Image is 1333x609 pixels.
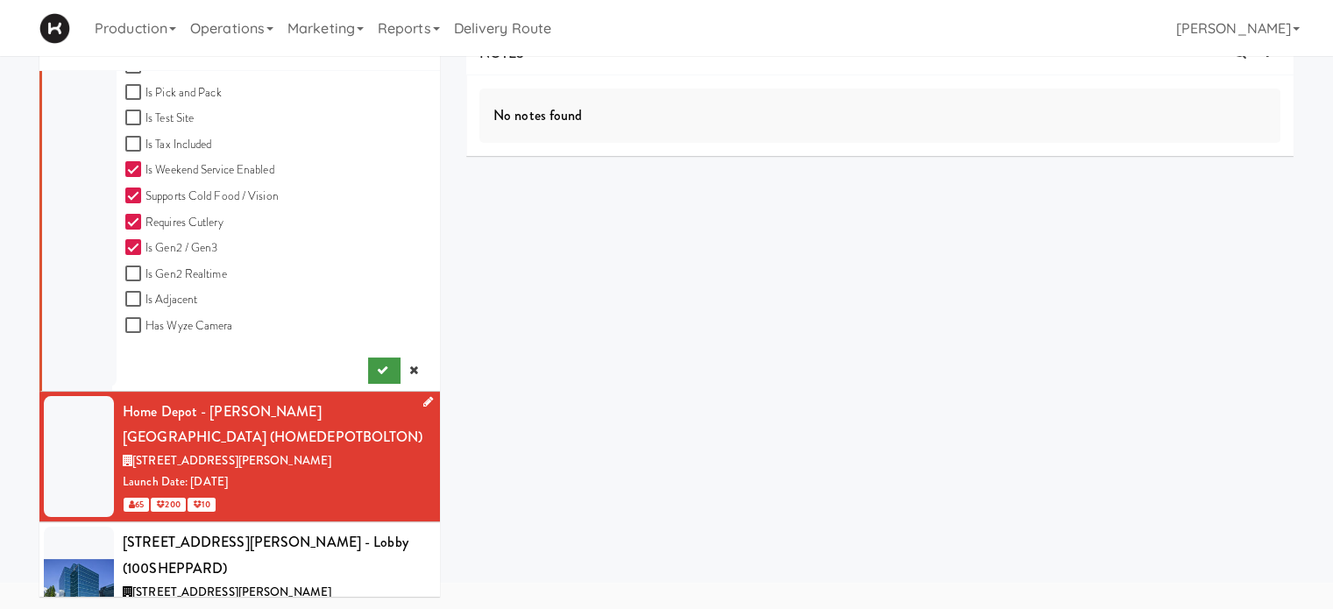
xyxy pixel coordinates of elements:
span: NOTES [479,43,525,63]
li: Home Depot - [PERSON_NAME][GEOGRAPHIC_DATA] (HOMEDEPOTBOLTON)[STREET_ADDRESS][PERSON_NAME]Launch ... [39,392,440,523]
input: Is Pick and Pack [125,86,145,100]
input: Is Gen2 / Gen3 [125,241,145,255]
label: Is Gen2 / Gen3 [125,237,217,259]
input: Is Test Site [125,111,145,125]
div: Home Depot - [PERSON_NAME][GEOGRAPHIC_DATA] (HOMEDEPOTBOLTON) [123,399,427,450]
input: Supports Cold Food / Vision [125,189,145,203]
input: Is Gen2 Realtime [125,267,145,281]
div: Launch Date: [DATE] [123,471,427,493]
div: [STREET_ADDRESS][PERSON_NAME] - Lobby (100SHEPPARD) [123,529,427,581]
div: No notes found [479,89,1280,143]
input: Requires Cutlery [125,216,145,230]
label: Is Weekend Service Enabled [125,159,274,181]
label: Is Gen2 Realtime [125,264,227,286]
label: Is Pick and Pack [125,82,222,104]
span: 200 [151,498,185,512]
label: Is Test Site [125,108,194,130]
span: [STREET_ADDRESS][PERSON_NAME] [132,452,331,469]
label: Is Tax Included [125,134,212,156]
input: Is Weekend Service Enabled [125,163,145,177]
span: 10 [188,498,216,512]
label: Is Adjacent [125,289,197,311]
label: Supports Cold Food / Vision [125,186,279,208]
img: Micromart [39,13,70,44]
input: Has Wyze Camera [125,319,145,333]
span: 65 [124,498,149,512]
span: [STREET_ADDRESS][PERSON_NAME] [132,584,331,600]
label: Requires Cutlery [125,212,223,234]
label: Has Wyze Camera [125,315,233,337]
input: Is Adjacent [125,293,145,307]
input: Is Tax Included [125,138,145,152]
